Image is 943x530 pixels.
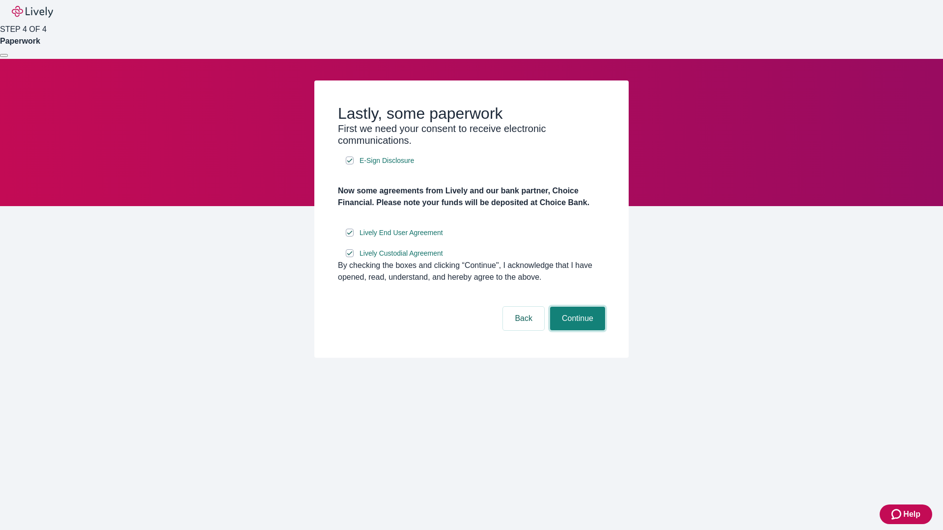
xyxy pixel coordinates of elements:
h3: First we need your consent to receive electronic communications. [338,123,605,146]
div: By checking the boxes and clicking “Continue", I acknowledge that I have opened, read, understand... [338,260,605,283]
button: Back [503,307,544,330]
svg: Zendesk support icon [891,508,903,520]
a: e-sign disclosure document [358,155,416,167]
button: Continue [550,307,605,330]
button: Zendesk support iconHelp [880,504,932,524]
span: E-Sign Disclosure [360,156,414,166]
h2: Lastly, some paperwork [338,104,605,123]
h4: Now some agreements from Lively and our bank partner, Choice Financial. Please note your funds wi... [338,185,605,209]
a: e-sign disclosure document [358,227,445,239]
span: Lively Custodial Agreement [360,248,443,259]
span: Help [903,508,920,520]
span: Lively End User Agreement [360,228,443,238]
img: Lively [12,6,53,18]
a: e-sign disclosure document [358,247,445,260]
